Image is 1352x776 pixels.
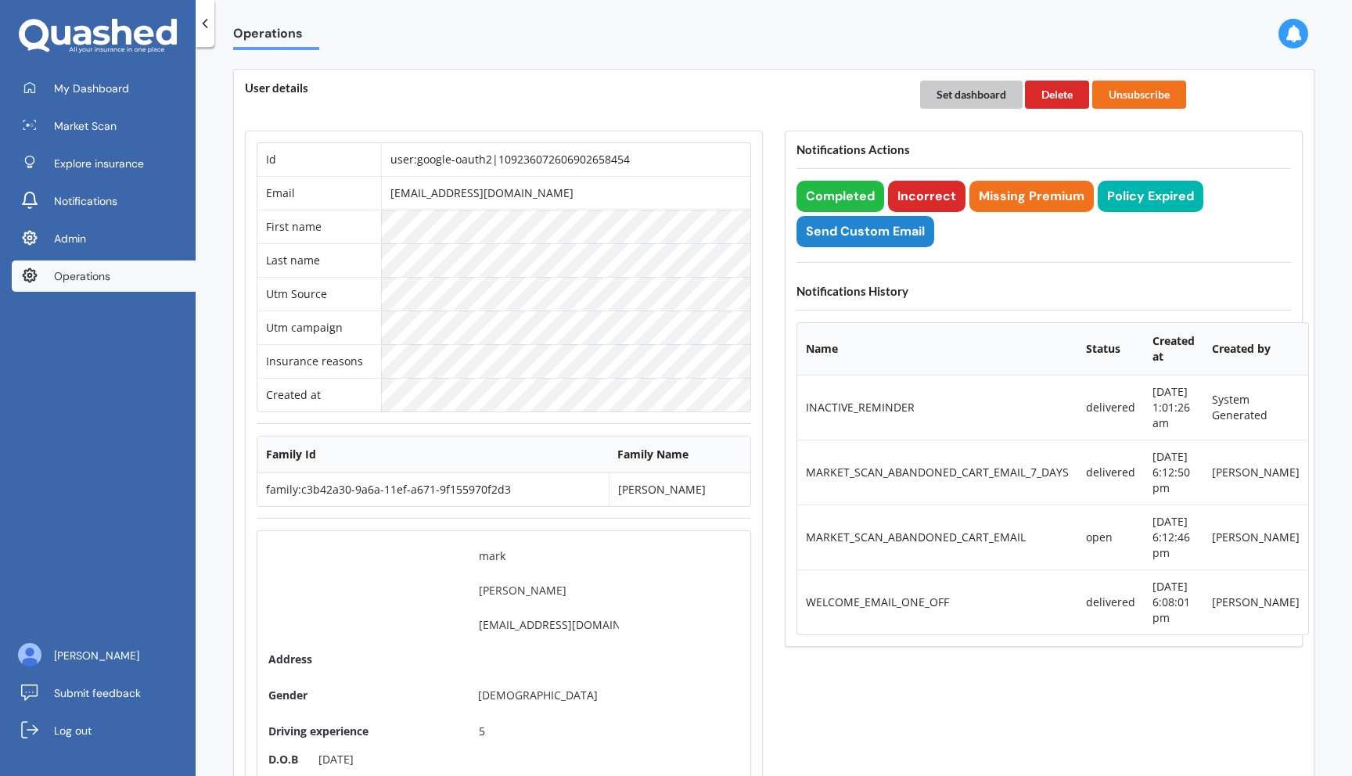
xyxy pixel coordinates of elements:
[54,118,117,134] span: Market Scan
[1203,440,1308,505] td: [PERSON_NAME]
[1144,505,1203,569] td: [DATE] 6:12:46 pm
[1098,181,1203,212] button: Policy Expired
[465,717,633,745] input: Driving experience
[609,473,750,506] td: [PERSON_NAME]
[12,260,196,292] a: Operations
[1144,440,1203,505] td: [DATE] 6:12:50 pm
[54,648,139,663] span: [PERSON_NAME]
[257,378,381,411] td: Created at
[257,436,609,473] th: Family Id
[1203,569,1308,634] td: [PERSON_NAME]
[797,440,1077,505] td: MARKET_SCAN_ABANDONED_CART_EMAIL_7_DAYS
[245,81,898,95] h4: User details
[1077,440,1144,505] td: delivered
[796,284,1291,299] h4: Notifications History
[54,685,141,701] span: Submit feedback
[796,142,1291,157] h4: Notifications Actions
[1144,375,1203,440] td: [DATE] 1:01:26 am
[12,715,196,746] a: Log out
[257,311,381,344] td: Utm campaign
[797,569,1077,634] td: WELCOME_EMAIL_ONE_OFF
[1203,375,1308,440] td: System Generated
[1092,81,1186,109] button: Unsubscribe
[1203,505,1308,569] td: [PERSON_NAME]
[257,277,381,311] td: Utm Source
[465,645,633,674] input: Address
[797,505,1077,569] td: MARKET_SCAN_ABANDONED_CART_EMAIL
[796,181,884,212] button: Completed
[381,143,750,176] td: user:google-oauth2|109236072606902658454
[268,752,298,767] div: D.O.B
[12,677,196,709] a: Submit feedback
[1077,323,1144,375] th: Status
[381,176,750,210] td: [EMAIL_ADDRESS][DOMAIN_NAME]
[1077,375,1144,440] td: delivered
[268,688,307,702] span: Gender
[1144,569,1203,634] td: [DATE] 6:08:01 pm
[268,724,457,739] span: Driving experience
[268,652,457,667] span: Address
[257,176,381,210] td: Email
[888,181,965,212] button: Incorrect
[12,73,196,104] a: My Dashboard
[54,268,110,284] span: Operations
[1144,323,1203,375] th: Created at
[1077,505,1144,569] td: open
[12,185,196,217] a: Notifications
[306,752,366,767] div: [DATE]
[609,436,750,473] th: Family Name
[257,473,609,506] td: family:c3b42a30-9a6a-11ef-a671-9f155970f2d3
[233,26,319,47] span: Operations
[920,81,1023,109] button: Set dashboard
[1077,569,1144,634] td: delivered
[12,640,196,671] a: [PERSON_NAME]
[54,81,129,96] span: My Dashboard
[257,344,381,378] td: Insurance reasons
[54,231,86,246] span: Admin
[12,110,196,142] a: Market Scan
[54,193,117,209] span: Notifications
[12,223,196,254] a: Admin
[797,375,1077,440] td: INACTIVE_REMINDER
[54,723,92,738] span: Log out
[12,148,196,179] a: Explore insurance
[796,216,934,247] button: Send Custom Email
[969,181,1094,212] button: Missing Premium
[18,643,41,666] img: ALV-UjU6YHOUIM1AGx_4vxbOkaOq-1eqc8a3URkVIJkc_iWYmQ98kTe7fc9QMVOBV43MoXmOPfWPN7JjnmUwLuIGKVePaQgPQ...
[797,323,1077,375] th: Name
[54,156,144,171] span: Explore insurance
[257,210,381,243] td: First name
[1025,81,1089,109] button: Delete
[1203,323,1308,375] th: Created by
[257,143,381,176] td: Id
[257,243,381,277] td: Last name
